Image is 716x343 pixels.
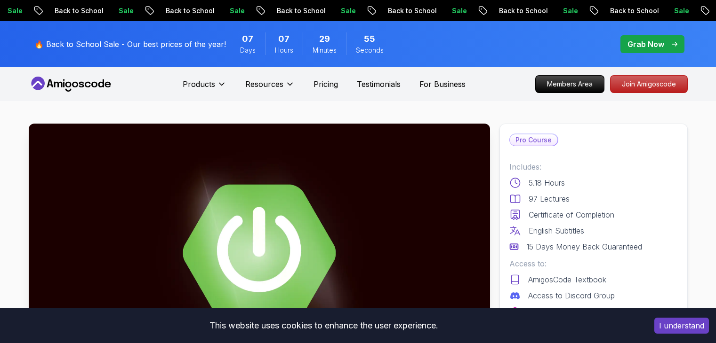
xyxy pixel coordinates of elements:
[529,193,570,204] p: 97 Lectures
[610,75,688,93] a: Join Amigoscode
[510,134,557,146] p: Pro Course
[535,75,604,93] a: Members Area
[528,274,606,285] p: AmigosCode Textbook
[319,32,330,46] span: 29 Minutes
[555,6,586,16] p: Sale
[222,6,252,16] p: Sale
[111,6,141,16] p: Sale
[242,32,253,46] span: 7 Days
[419,78,466,90] a: For Business
[47,6,111,16] p: Back to School
[314,78,338,90] a: Pricing
[380,6,444,16] p: Back to School
[509,307,521,318] img: jetbrains logo
[364,32,375,46] span: 55 Seconds
[509,258,678,269] p: Access to:
[158,6,222,16] p: Back to School
[278,32,290,46] span: 7 Hours
[356,46,384,55] span: Seconds
[529,225,584,236] p: English Subtitles
[275,46,293,55] span: Hours
[240,46,256,55] span: Days
[491,6,555,16] p: Back to School
[269,6,333,16] p: Back to School
[183,78,215,90] p: Products
[313,46,337,55] span: Minutes
[183,78,226,97] button: Products
[529,177,565,188] p: 5.18 Hours
[628,39,664,50] p: Grab Now
[654,318,709,334] button: Accept cookies
[444,6,475,16] p: Sale
[526,241,642,252] p: 15 Days Money Back Guaranteed
[667,6,697,16] p: Sale
[529,209,614,220] p: Certificate of Completion
[7,315,640,336] div: This website uses cookies to enhance the user experience.
[528,307,599,318] p: IntelliJ IDEA Ultimate
[536,76,604,93] p: Members Area
[611,76,687,93] p: Join Amigoscode
[34,39,226,50] p: 🔥 Back to School Sale - Our best prices of the year!
[603,6,667,16] p: Back to School
[333,6,363,16] p: Sale
[245,78,295,97] button: Resources
[245,78,283,90] p: Resources
[528,290,615,301] p: Access to Discord Group
[357,78,401,90] a: Testimonials
[509,161,678,172] p: Includes:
